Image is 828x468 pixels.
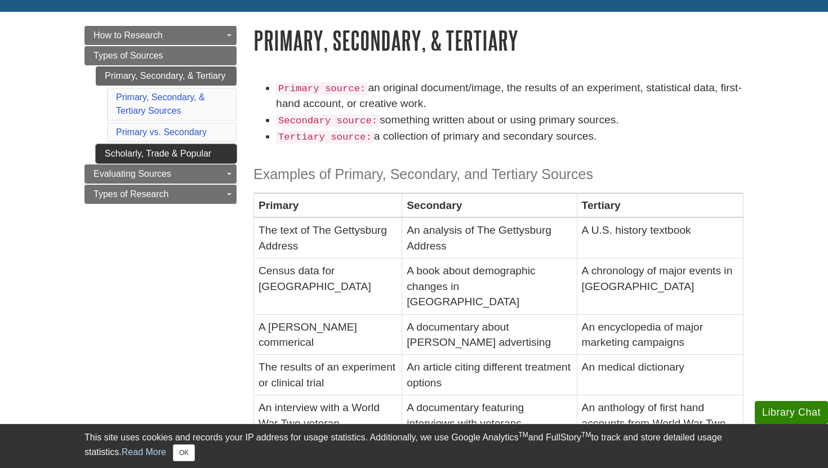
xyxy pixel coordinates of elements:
[94,30,163,40] span: How to Research
[254,355,402,395] td: The results of an experiment or clinical trial
[96,66,237,86] a: Primary, Secondary, & Tertiary
[116,92,205,115] a: Primary, Secondary, & Tertiary Sources
[276,114,380,127] code: Secondary source:
[577,314,743,355] td: An encyclopedia of major marketing campaigns
[276,80,744,113] li: an original document/image, the results of an experiment, statistical data, first-hand account, o...
[254,395,402,436] td: An interview with a World War Two veteran
[518,431,528,439] sup: TM
[577,395,743,436] td: An anthology of first hand accounts from World War Two
[402,258,577,314] td: A book about demographic changes in [GEOGRAPHIC_DATA]
[402,193,577,218] th: Secondary
[94,189,168,199] span: Types of Research
[577,258,743,314] td: A chronology of major events in [GEOGRAPHIC_DATA]
[84,26,237,45] a: How to Research
[276,112,744,128] li: something written about or using primary sources.
[253,26,744,55] h1: Primary, Secondary, & Tertiary
[402,395,577,436] td: A documentary featuring interviews with veterans
[96,144,237,163] a: Scholarly, Trade & Popular
[254,193,402,218] th: Primary
[402,218,577,258] td: An analysis of The Gettysburg Address
[84,46,237,65] a: Types of Sources
[577,218,743,258] td: A U.S. history textbook
[254,314,402,355] td: A [PERSON_NAME] commerical
[84,26,237,204] div: Guide Page Menu
[84,185,237,204] a: Types of Research
[402,355,577,395] td: An article citing different treatment options
[84,164,237,184] a: Evaluating Sources
[276,131,374,144] code: Tertiary source:
[581,431,591,439] sup: TM
[755,401,828,424] button: Library Chat
[276,128,744,145] li: a collection of primary and secondary sources.
[577,193,743,218] th: Tertiary
[122,447,166,457] a: Read More
[402,314,577,355] td: A documentary about [PERSON_NAME] advertising
[254,258,402,314] td: Census data for [GEOGRAPHIC_DATA]
[116,127,207,137] a: Primary vs. Secondary
[253,166,744,182] h3: Examples of Primary, Secondary, and Tertiary Sources
[94,51,163,60] span: Types of Sources
[254,218,402,258] td: The text of The Gettysburg Address
[94,169,171,179] span: Evaluating Sources
[577,355,743,395] td: An medical dictionary
[173,444,195,461] button: Close
[84,431,744,461] div: This site uses cookies and records your IP address for usage statistics. Additionally, we use Goo...
[276,82,368,95] code: Primary source:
